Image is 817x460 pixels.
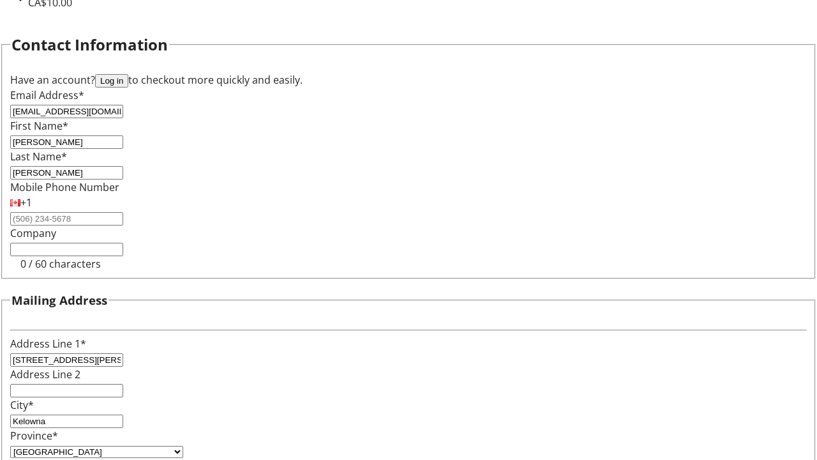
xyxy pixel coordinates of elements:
[10,149,67,164] label: Last Name*
[10,88,84,102] label: Email Address*
[10,429,58,443] label: Province*
[20,257,101,271] tr-character-limit: 0 / 60 characters
[10,415,123,428] input: City
[11,291,107,309] h3: Mailing Address
[10,180,119,194] label: Mobile Phone Number
[10,337,86,351] label: Address Line 1*
[10,226,56,240] label: Company
[95,74,128,88] button: Log in
[10,119,68,133] label: First Name*
[10,212,123,226] input: (506) 234-5678
[10,398,34,412] label: City*
[11,33,168,56] h2: Contact Information
[10,367,80,381] label: Address Line 2
[10,353,123,367] input: Address
[10,72,807,88] div: Have an account? to checkout more quickly and easily.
